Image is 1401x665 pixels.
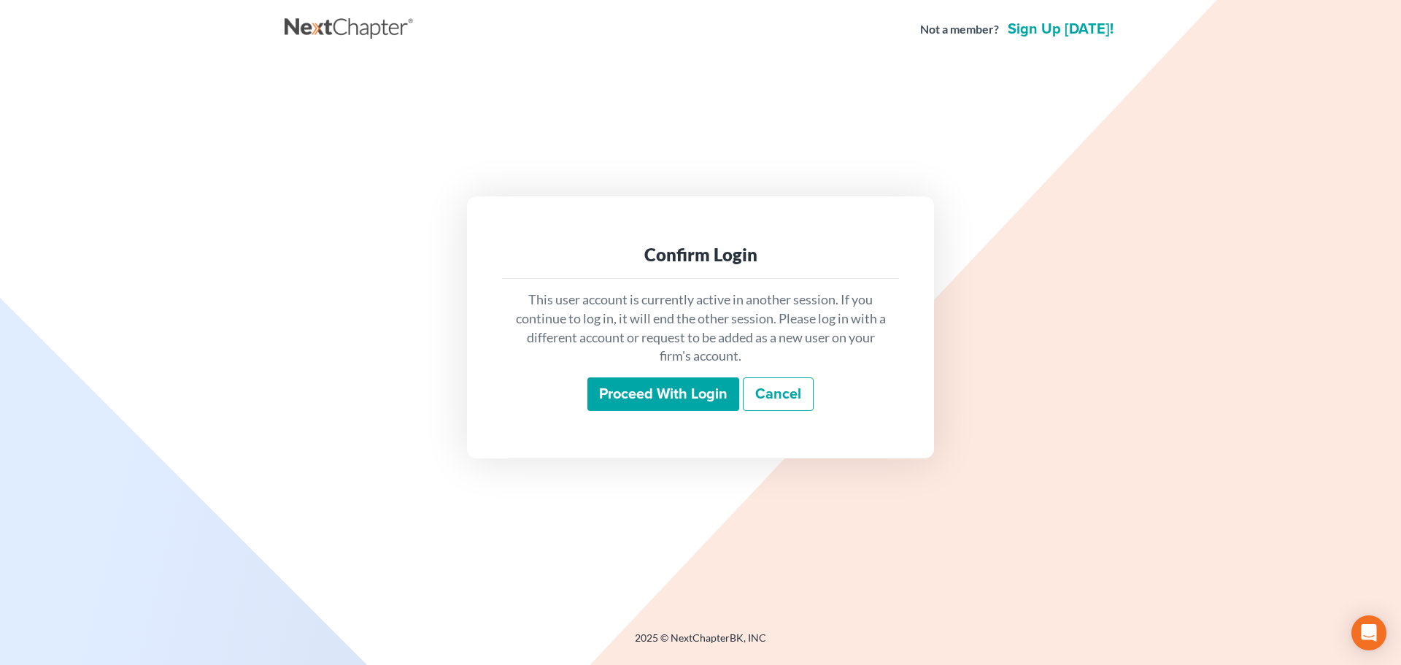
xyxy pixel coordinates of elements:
[285,631,1116,657] div: 2025 © NextChapterBK, INC
[1005,22,1116,36] a: Sign up [DATE]!
[743,377,814,411] a: Cancel
[1351,615,1386,650] div: Open Intercom Messenger
[920,21,999,38] strong: Not a member?
[587,377,739,411] input: Proceed with login
[514,291,887,366] p: This user account is currently active in another session. If you continue to log in, it will end ...
[514,243,887,266] div: Confirm Login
